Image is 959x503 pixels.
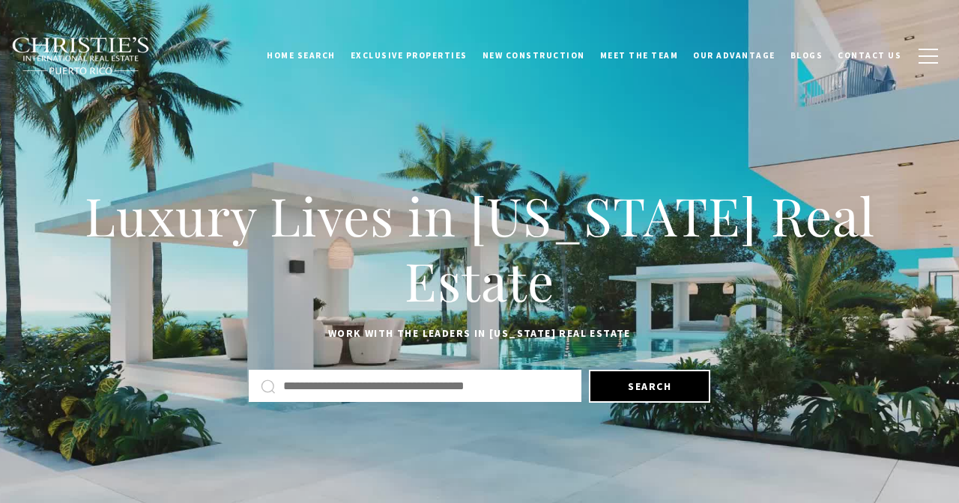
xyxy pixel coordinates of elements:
a: Home Search [259,37,343,74]
span: Our Advantage [693,50,775,61]
h1: Luxury Lives in [US_STATE] Real Estate [37,183,922,314]
span: Contact Us [838,50,901,61]
a: Our Advantage [686,37,783,74]
a: New Construction [475,37,593,74]
img: Christie's International Real Estate black text logo [11,37,151,76]
span: New Construction [482,50,585,61]
p: Work with the leaders in [US_STATE] Real Estate [37,325,922,343]
span: Blogs [790,50,823,61]
a: Meet the Team [593,37,686,74]
button: Search [589,370,710,403]
a: Exclusive Properties [343,37,475,74]
a: Blogs [783,37,831,74]
span: Exclusive Properties [351,50,468,61]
